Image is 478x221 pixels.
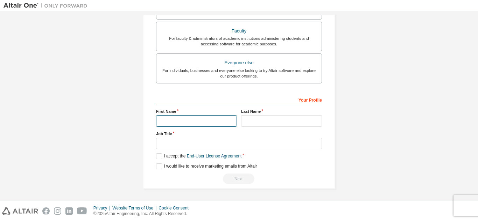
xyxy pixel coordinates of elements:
div: Read and acccept EULA to continue [156,174,322,184]
p: © 2025 Altair Engineering, Inc. All Rights Reserved. [93,211,193,217]
label: I would like to receive marketing emails from Altair [156,163,257,169]
label: First Name [156,109,237,114]
div: For faculty & administrators of academic institutions administering students and accessing softwa... [161,36,317,47]
img: facebook.svg [42,207,50,215]
div: Privacy [93,205,112,211]
div: Cookie Consent [159,205,192,211]
div: Website Terms of Use [112,205,159,211]
img: altair_logo.svg [2,207,38,215]
img: youtube.svg [77,207,87,215]
div: Your Profile [156,94,322,105]
label: I accept the [156,153,241,159]
img: Altair One [3,2,91,9]
img: linkedin.svg [65,207,73,215]
label: Job Title [156,131,322,137]
div: For individuals, businesses and everyone else looking to try Altair software and explore our prod... [161,68,317,79]
div: Everyone else [161,58,317,68]
label: Last Name [241,109,322,114]
div: Faculty [161,26,317,36]
img: instagram.svg [54,207,61,215]
a: End-User License Agreement [187,154,242,159]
